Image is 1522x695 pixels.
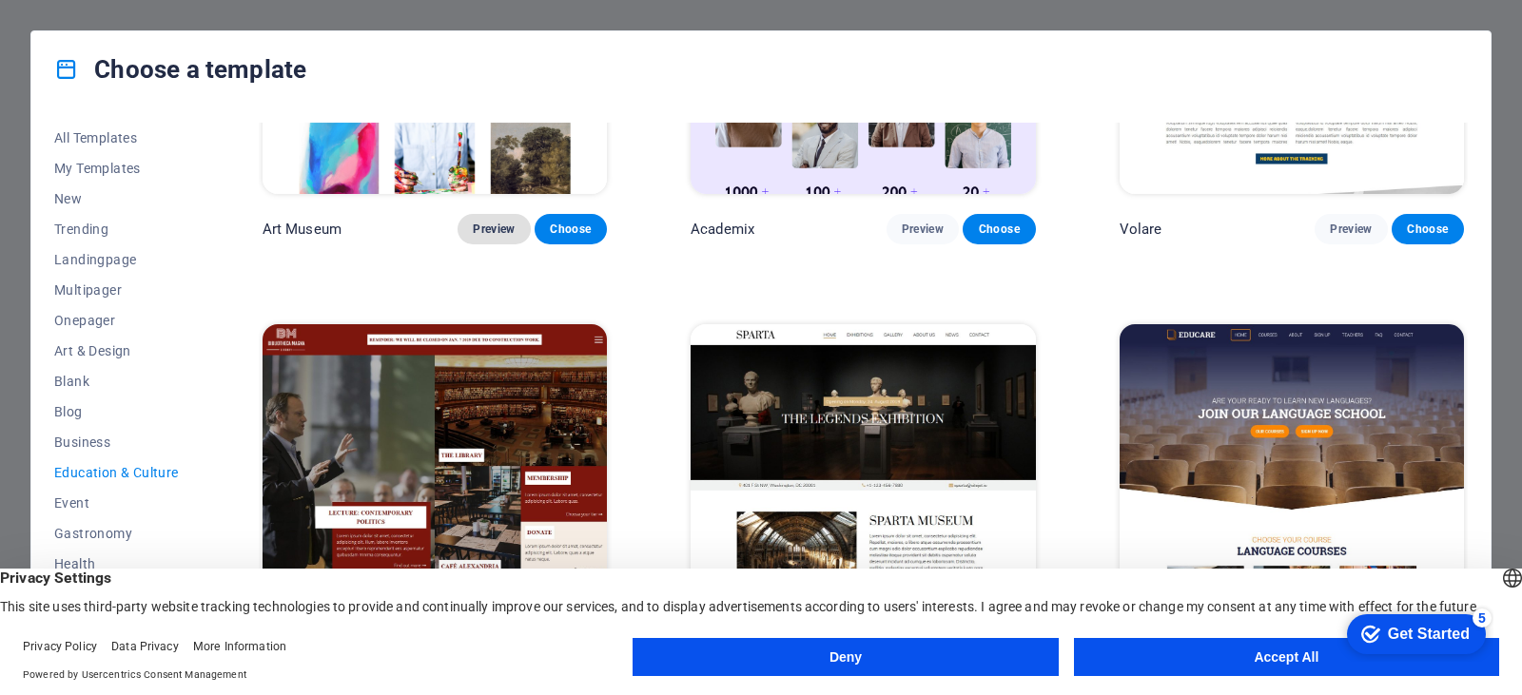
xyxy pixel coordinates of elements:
span: Art & Design [54,343,179,358]
span: New [54,191,179,206]
span: Choose [978,222,1020,237]
h4: Choose a template [54,54,306,85]
span: Education & Culture [54,465,179,480]
span: Event [54,495,179,511]
button: Business [54,427,179,457]
button: Health [54,549,179,579]
span: Multipager [54,282,179,298]
button: Choose [963,214,1035,244]
div: Get Started 5 items remaining, 0% complete [15,10,154,49]
button: Blog [54,396,179,427]
button: Preview [1315,214,1387,244]
button: Preview [458,214,530,244]
span: Onepager [54,313,179,328]
p: Volare [1120,220,1162,239]
button: Education & Culture [54,457,179,488]
button: Onepager [54,305,179,336]
button: Trending [54,214,179,244]
p: Academix [691,220,754,239]
span: Trending [54,222,179,237]
button: Multipager [54,275,179,305]
span: Preview [902,222,944,237]
span: Health [54,556,179,571]
img: Educare [1120,324,1464,642]
button: Landingpage [54,244,179,275]
img: Sparta [691,324,1035,642]
button: All Templates [54,123,179,153]
button: New [54,183,179,214]
button: My Templates [54,153,179,183]
span: Landingpage [54,252,179,267]
span: Preview [473,222,515,237]
button: Art & Design [54,336,179,366]
div: 5 [141,4,160,23]
span: Gastronomy [54,526,179,541]
button: Blank [54,366,179,396]
span: Blank [54,374,179,389]
button: Choose [1392,214,1464,244]
button: Preview [887,214,959,244]
p: Art Museum [263,220,341,239]
span: All Templates [54,130,179,145]
span: Choose [550,222,592,237]
img: Bibliotheca [263,324,607,642]
button: Event [54,488,179,518]
div: Get Started [56,21,138,38]
button: Choose [535,214,607,244]
span: My Templates [54,161,179,176]
span: Choose [1407,222,1449,237]
span: Preview [1330,222,1372,237]
span: Business [54,434,179,450]
span: Blog [54,404,179,419]
button: Gastronomy [54,518,179,549]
